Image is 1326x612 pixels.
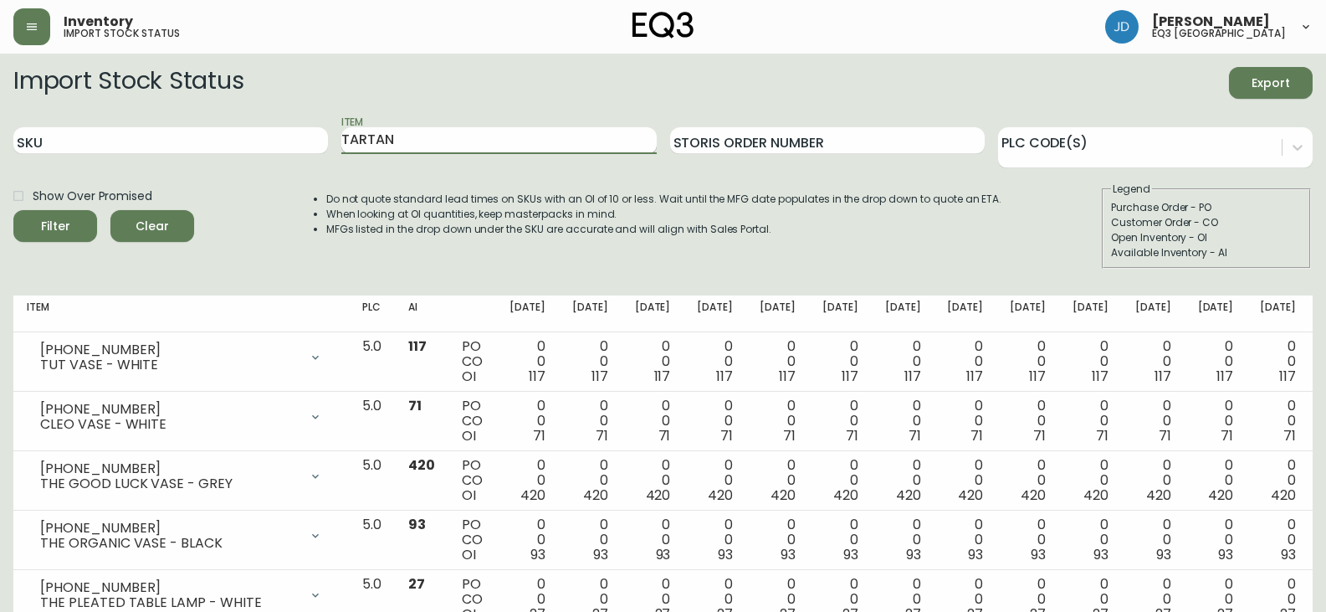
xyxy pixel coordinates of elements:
div: 0 0 [635,399,671,444]
div: 0 0 [509,517,545,563]
span: OI [462,367,476,386]
div: 0 0 [1135,517,1171,563]
div: TUT VASE - WHITE [40,357,299,373]
div: 0 0 [822,517,858,563]
div: 0 0 [1010,339,1046,384]
div: PO CO [462,458,483,503]
span: 420 [408,455,435,475]
span: 117 [716,367,733,386]
span: 71 [658,426,671,445]
span: 71 [1033,426,1046,445]
span: 93 [843,545,858,564]
span: 93 [968,545,983,564]
h5: eq3 [GEOGRAPHIC_DATA] [1152,28,1286,39]
span: 93 [656,545,671,564]
span: 117 [1154,367,1171,386]
span: 71 [1096,426,1108,445]
span: 93 [781,545,796,564]
div: 0 0 [1260,458,1296,503]
span: 71 [1283,426,1296,445]
th: [DATE] [1185,296,1247,332]
div: 0 0 [509,339,545,384]
span: 71 [408,396,422,415]
div: 0 0 [509,399,545,444]
div: 0 0 [760,339,796,384]
th: PLC [349,296,395,332]
div: [PHONE_NUMBER]THE ORGANIC VASE - BLACK [27,517,335,554]
div: 0 0 [1260,399,1296,444]
span: 93 [530,545,545,564]
div: Open Inventory - OI [1111,230,1302,245]
span: 71 [533,426,545,445]
span: Show Over Promised [33,188,152,205]
span: Clear [124,216,181,237]
div: 0 0 [822,458,858,503]
th: [DATE] [1059,296,1122,332]
th: AI [395,296,448,332]
span: 117 [1092,367,1108,386]
span: 420 [833,486,858,505]
div: CLEO VASE - WHITE [40,417,299,432]
th: [DATE] [559,296,622,332]
span: 93 [593,545,608,564]
div: [PHONE_NUMBER] [40,342,299,357]
span: 420 [646,486,671,505]
span: 71 [783,426,796,445]
div: 0 0 [1260,517,1296,563]
div: 0 0 [1010,458,1046,503]
div: 0 0 [1198,339,1234,384]
span: 420 [1083,486,1108,505]
div: 0 0 [822,339,858,384]
h5: import stock status [64,28,180,39]
div: 0 0 [1010,399,1046,444]
span: 71 [720,426,733,445]
span: 93 [718,545,733,564]
span: 420 [708,486,733,505]
span: OI [462,545,476,564]
h2: Import Stock Status [13,67,243,99]
span: 117 [529,367,545,386]
th: [DATE] [496,296,559,332]
th: [DATE] [1122,296,1185,332]
div: PO CO [462,339,483,384]
span: 420 [1146,486,1171,505]
div: [PHONE_NUMBER]CLEO VASE - WHITE [27,399,335,435]
div: 0 0 [572,458,608,503]
span: 71 [970,426,983,445]
div: 0 0 [822,399,858,444]
div: 0 0 [1073,458,1108,503]
span: 93 [1156,545,1171,564]
div: [PHONE_NUMBER]THE GOOD LUCK VASE - GREY [27,458,335,495]
th: [DATE] [683,296,746,332]
button: Clear [110,210,194,242]
div: 0 0 [1198,399,1234,444]
span: 93 [1031,545,1046,564]
span: 117 [966,367,983,386]
span: 420 [520,486,545,505]
span: 71 [909,426,921,445]
span: 420 [1021,486,1046,505]
span: 420 [771,486,796,505]
div: 0 0 [1073,339,1108,384]
div: 0 0 [1198,458,1234,503]
div: 0 0 [947,458,983,503]
div: 0 0 [947,517,983,563]
td: 5.0 [349,511,395,570]
th: [DATE] [934,296,996,332]
span: 420 [1208,486,1233,505]
div: 0 0 [697,517,733,563]
div: 0 0 [697,399,733,444]
div: Purchase Order - PO [1111,200,1302,215]
span: OI [462,426,476,445]
div: 0 0 [760,517,796,563]
li: Do not quote standard lead times on SKUs with an OI of 10 or less. Wait until the MFG date popula... [326,192,1002,207]
span: 117 [779,367,796,386]
div: 0 0 [697,458,733,503]
span: 420 [958,486,983,505]
div: 0 0 [509,458,545,503]
div: 0 0 [697,339,733,384]
div: 0 0 [1135,458,1171,503]
div: 0 0 [885,517,921,563]
span: 71 [1221,426,1233,445]
li: When looking at OI quantities, keep masterpacks in mind. [326,207,1002,222]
